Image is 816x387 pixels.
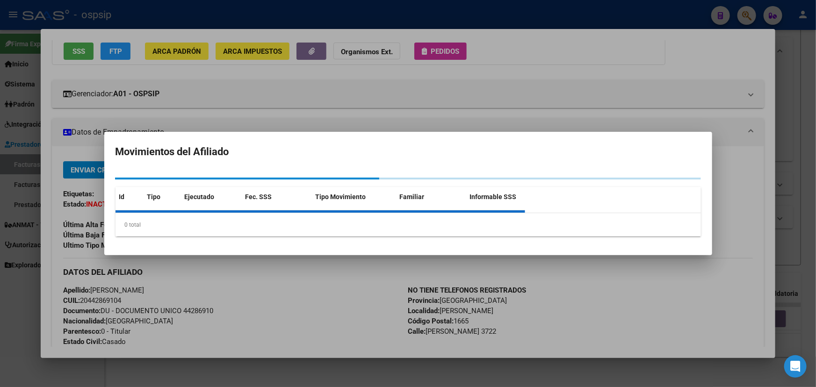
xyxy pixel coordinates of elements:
[316,193,366,201] span: Tipo Movimiento
[470,193,517,201] span: Informable SSS
[246,193,272,201] span: Fec. SSS
[119,193,125,201] span: Id
[242,187,312,207] datatable-header-cell: Fec. SSS
[147,193,161,201] span: Tipo
[784,355,807,378] div: Open Intercom Messenger
[185,193,215,201] span: Ejecutado
[116,143,701,161] h2: Movimientos del Afiliado
[116,213,701,236] div: 0 total
[400,193,425,201] span: Familiar
[396,187,466,207] datatable-header-cell: Familiar
[116,187,144,207] datatable-header-cell: Id
[144,187,181,207] datatable-header-cell: Tipo
[312,187,396,207] datatable-header-cell: Tipo Movimiento
[181,187,242,207] datatable-header-cell: Ejecutado
[466,187,536,207] datatable-header-cell: Informable SSS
